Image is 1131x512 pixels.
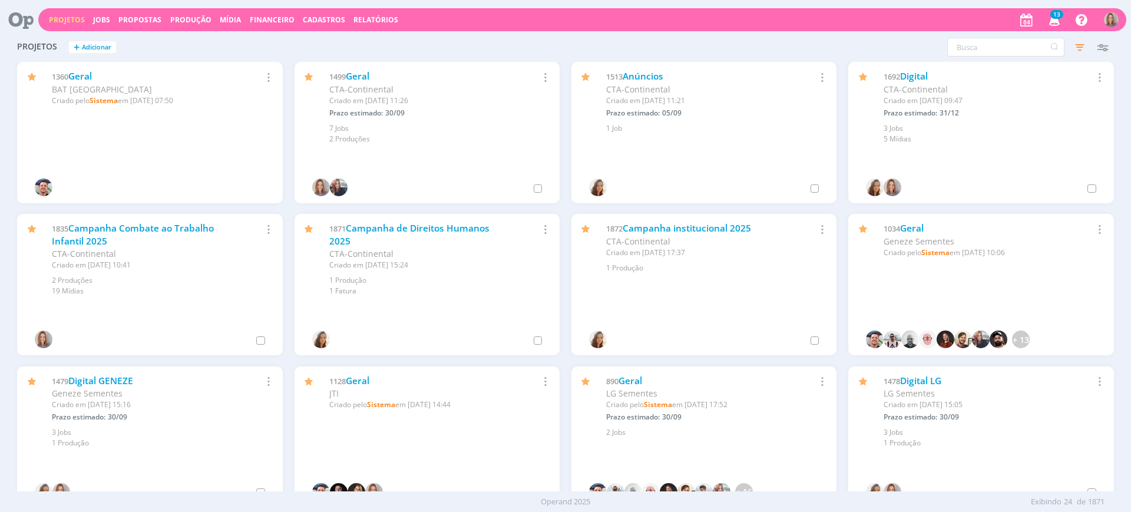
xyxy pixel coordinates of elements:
[884,376,900,387] span: 1478
[365,483,383,501] img: A
[606,376,619,387] span: 890
[350,15,402,25] button: Relatórios
[662,412,682,422] span: 30/09
[52,376,68,387] span: 1479
[884,412,937,422] span: Prazo estimado:
[900,375,941,387] a: Digital LG
[329,108,383,118] span: Prazo estimado:
[901,331,919,348] img: G
[35,331,52,348] img: A
[589,483,607,501] img: C
[940,412,959,422] span: 30/09
[884,179,901,196] img: A
[990,331,1007,348] img: B
[606,123,822,134] div: 1 Job
[167,15,215,25] button: Produção
[303,15,345,25] span: Cadastros
[884,388,935,399] span: LG Sementes
[884,84,948,95] span: CTA-Continental
[329,84,393,95] span: CTA-Continental
[884,71,900,82] span: 1692
[606,71,623,82] span: 1513
[329,260,510,270] div: Criado em [DATE] 15:24
[52,71,68,82] span: 1360
[606,427,822,438] div: 2 Jobs
[312,483,330,501] img: C
[606,399,787,410] div: Criado pelo em [DATE] 17:52
[353,15,398,25] a: Relatórios
[367,399,395,409] b: Sistema
[735,483,753,501] div: + 16
[52,248,116,259] span: CTA-Continental
[619,375,642,387] a: Geral
[972,331,990,348] img: E
[330,483,348,501] img: T
[919,331,937,348] img: A
[299,15,349,25] button: Cadastros
[921,247,950,257] b: Sistema
[246,15,298,25] button: Financeiro
[90,15,114,25] button: Jobs
[82,44,111,51] span: Adicionar
[52,95,233,106] div: Criado pelo em [DATE] 07:50
[346,70,369,82] a: Geral
[677,483,695,501] img: G
[884,95,1064,106] div: Criado em [DATE] 09:47
[606,108,660,118] span: Prazo estimado:
[49,15,85,25] a: Projetos
[68,70,92,82] a: Geral
[52,286,268,296] div: 19 Mídias
[115,15,165,25] button: Propostas
[17,42,57,52] span: Projetos
[884,123,1100,134] div: 3 Jobs
[329,286,545,296] div: 1 Fatura
[1012,331,1030,348] div: + 13
[623,222,751,234] a: Campanha institucional 2025
[52,260,233,270] div: Criado em [DATE] 10:41
[74,41,80,54] span: +
[954,331,972,348] img: G
[606,236,670,247] span: CTA-Continental
[52,412,105,422] span: Prazo estimado:
[90,95,118,105] b: Sistema
[884,483,901,501] img: A
[52,399,233,410] div: Criado em [DATE] 15:16
[329,388,339,399] span: JTI
[642,483,660,501] img: A
[866,331,884,348] img: C
[884,399,1064,410] div: Criado em [DATE] 15:05
[52,84,152,95] span: BAT [GEOGRAPHIC_DATA]
[52,388,123,399] span: Geneze Sementes
[52,222,214,247] a: Campanha Combate ao Trabalho Infantil 2025
[52,438,268,448] div: 1 Produção
[606,247,787,258] div: Criado em [DATE] 17:37
[312,331,330,348] img: V
[329,223,346,234] span: 1871
[385,108,405,118] span: 30/09
[1050,10,1063,19] span: 13
[329,376,346,387] span: 1128
[606,263,822,273] div: 1 Produção
[937,331,954,348] img: M
[606,95,787,106] div: Criado em [DATE] 11:21
[1088,496,1104,508] span: 1871
[884,134,1100,144] div: 5 Mídias
[329,399,510,410] div: Criado pelo em [DATE] 14:44
[170,15,211,25] a: Produção
[606,412,660,422] span: Prazo estimado:
[606,84,670,95] span: CTA-Continental
[35,483,52,501] img: V
[348,483,365,501] img: J
[52,275,268,286] div: 2 Produções
[606,388,657,399] span: LG Sementes
[589,179,607,196] img: V
[884,236,954,247] span: Geneze Sementes
[329,248,393,259] span: CTA-Continental
[69,41,116,54] button: +Adicionar
[900,222,924,234] a: Geral
[1064,496,1072,508] span: 24
[940,108,959,118] span: 31/12
[660,483,677,501] img: M
[45,15,88,25] button: Projetos
[607,483,624,501] img: L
